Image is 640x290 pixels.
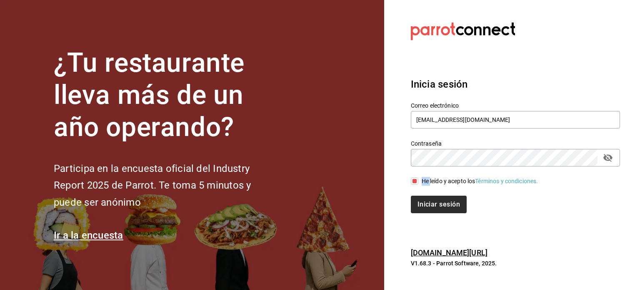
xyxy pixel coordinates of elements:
[411,141,620,146] label: Contraseña
[54,47,279,143] h1: ¿Tu restaurante lleva más de un año operando?
[411,259,620,267] p: V1.68.3 - Parrot Software, 2025.
[411,77,620,92] h3: Inicia sesión
[475,178,538,184] a: Términos y condiciones.
[411,248,487,257] a: [DOMAIN_NAME][URL]
[411,103,620,108] label: Correo electrónico
[422,177,538,186] div: He leído y acepto los
[411,196,467,213] button: Iniciar sesión
[54,160,279,211] h2: Participa en la encuesta oficial del Industry Report 2025 de Parrot. Te toma 5 minutos y puede se...
[601,151,615,165] button: passwordField
[54,229,123,241] a: Ir a la encuesta
[411,111,620,129] input: Ingresa tu correo electrónico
